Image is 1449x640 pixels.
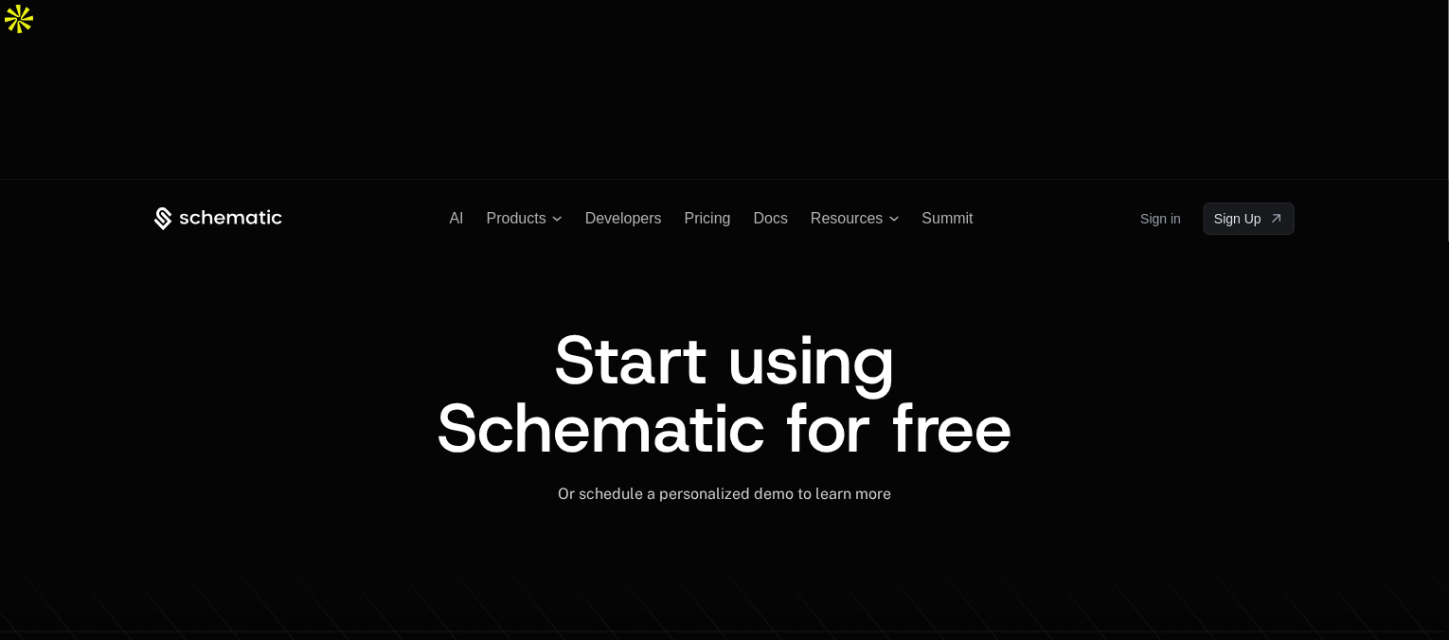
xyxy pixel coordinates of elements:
span: Products [487,210,546,227]
a: Sign in [1140,204,1181,234]
a: Docs [754,210,788,226]
a: [object Object] [1204,203,1295,235]
a: AI [450,210,464,226]
span: Sign Up [1214,209,1261,228]
a: Summit [922,210,974,226]
span: Start using Schematic for free [437,314,1012,473]
span: Resources [811,210,883,227]
a: Developers [585,210,662,226]
a: Pricing [685,210,731,226]
span: Or schedule a personalized demo to learn more [558,485,891,503]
